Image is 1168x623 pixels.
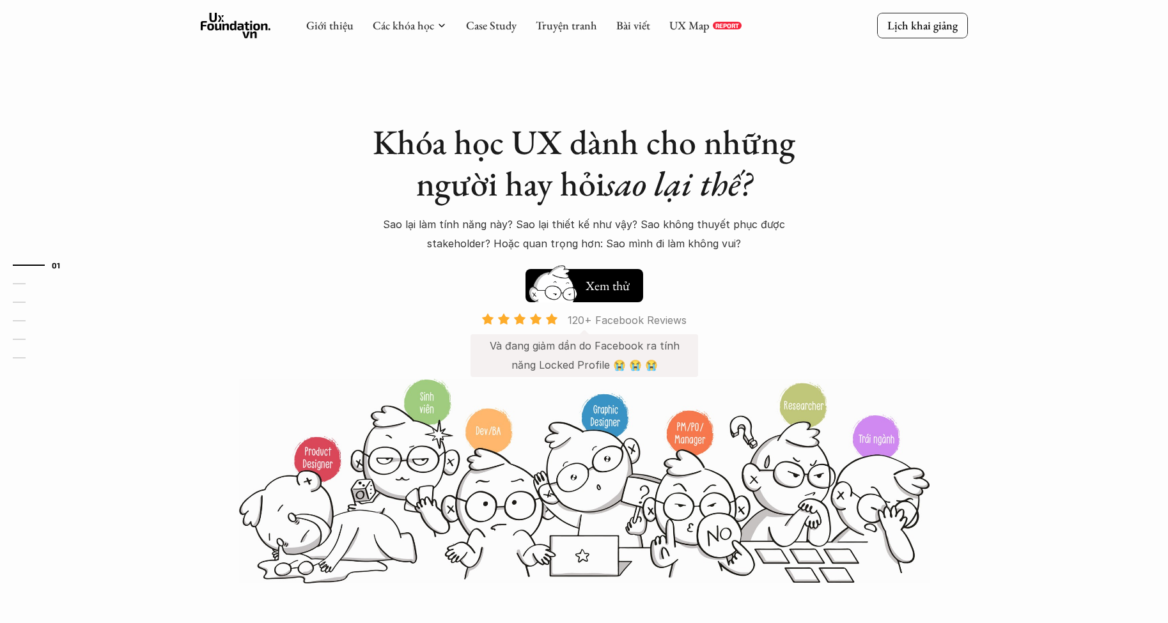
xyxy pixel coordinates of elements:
p: Lịch khai giảng [887,18,958,33]
a: Bài viết [616,18,650,33]
a: Xem thử [526,263,643,302]
a: Case Study [466,18,517,33]
h5: Xem thử [586,277,630,295]
em: sao lại thế? [605,161,752,206]
h1: Khóa học UX dành cho những người hay hỏi [361,121,808,204]
a: 120+ Facebook ReviewsVà đang giảm dần do Facebook ra tính năng Locked Profile 😭 😭 😭 [471,312,698,377]
a: Lịch khai giảng [877,13,968,38]
a: REPORT [713,22,742,29]
a: UX Map [669,18,710,33]
a: Truyện tranh [536,18,597,33]
strong: 01 [52,261,61,270]
p: REPORT [715,22,739,29]
a: 01 [13,258,74,273]
p: Và đang giảm dần do Facebook ra tính năng Locked Profile 😭 😭 😭 [483,336,685,375]
p: 120+ Facebook Reviews [568,311,687,330]
p: Sao lại làm tính năng này? Sao lại thiết kế như vậy? Sao không thuyết phục được stakeholder? Hoặc... [361,215,808,254]
a: Các khóa học [373,18,434,33]
a: Giới thiệu [306,18,354,33]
